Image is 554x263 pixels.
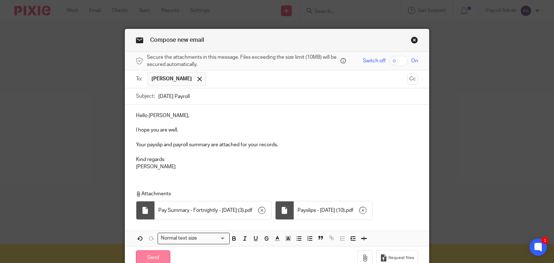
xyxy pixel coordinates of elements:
[136,163,418,170] p: [PERSON_NAME]
[147,54,339,68] span: Secure the attachments in this message. Files exceeding the size limit (10MB) will be secured aut...
[411,36,418,46] a: Close this dialog window
[136,112,418,119] p: Hello [PERSON_NAME],
[363,57,386,64] span: Switch off
[346,207,353,214] span: pdf
[150,37,204,43] span: Compose new email
[158,233,230,244] div: Search for option
[136,126,418,134] p: I hope you are well.
[541,237,549,244] div: 1
[298,207,345,214] span: Payslips - [DATE] (10)
[411,57,418,64] span: On
[136,75,144,83] label: To:
[136,156,418,163] p: Kind regards
[407,74,418,85] button: Cc
[158,207,244,214] span: Pay Summary - Fortnightly - [DATE] (3)
[136,190,415,197] p: Attachments
[155,201,271,219] div: .
[388,255,414,261] span: Request files
[136,93,155,100] label: Subject:
[136,141,418,148] p: Your payslip and payroll summary are attached for your records.
[199,235,225,242] input: Search for option
[151,75,192,83] span: [PERSON_NAME]
[245,207,252,214] span: pdf
[159,235,199,242] span: Normal text size
[294,201,372,219] div: .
